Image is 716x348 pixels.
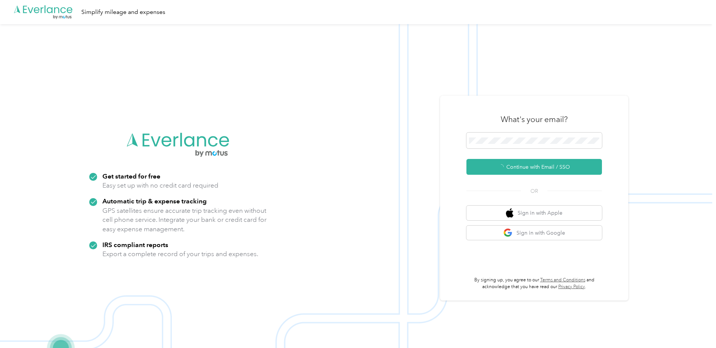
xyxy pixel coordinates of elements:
[501,114,568,125] h3: What's your email?
[102,172,160,180] strong: Get started for free
[558,284,585,290] a: Privacy Policy
[102,241,168,249] strong: IRS compliant reports
[540,277,585,283] a: Terms and Conditions
[81,8,165,17] div: Simplify mileage and expenses
[506,208,513,218] img: apple logo
[503,228,513,238] img: google logo
[102,206,267,234] p: GPS satellites ensure accurate trip tracking even without cell phone service. Integrate your bank...
[102,197,207,205] strong: Automatic trip & expense tracking
[466,206,602,220] button: apple logoSign in with Apple
[102,249,258,259] p: Export a complete record of your trips and expenses.
[466,277,602,290] p: By signing up, you agree to our and acknowledge that you have read our .
[102,181,218,190] p: Easy set up with no credit card required
[521,187,547,195] span: OR
[466,159,602,175] button: Continue with Email / SSO
[466,226,602,240] button: google logoSign in with Google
